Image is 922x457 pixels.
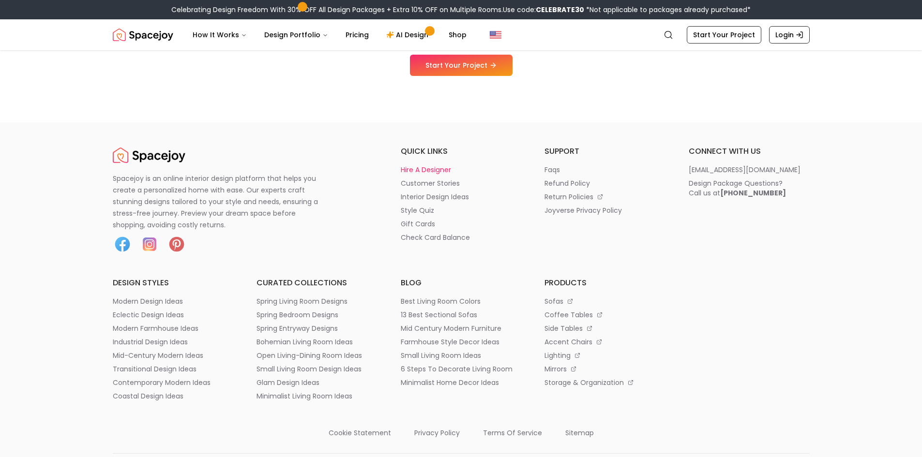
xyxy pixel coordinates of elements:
p: spring living room designs [257,296,348,306]
a: mirrors [544,364,665,374]
a: privacy policy [414,424,460,438]
button: How It Works [185,25,255,44]
a: coffee tables [544,310,665,320]
p: coffee tables [544,310,593,320]
p: 13 best sectional sofas [401,310,477,320]
a: modern design ideas [113,296,234,306]
h6: curated collections [257,277,378,289]
p: gift cards [401,219,435,229]
a: sitemap [565,424,594,438]
img: Spacejoy Logo [113,25,173,44]
p: spring bedroom designs [257,310,338,320]
p: accent chairs [544,337,592,347]
a: contemporary modern ideas [113,378,234,387]
a: modern farmhouse ideas [113,324,234,333]
p: mid century modern furniture [401,324,501,333]
a: eclectic design ideas [113,310,234,320]
a: side tables [544,324,665,333]
a: farmhouse style decor ideas [401,337,522,347]
a: faqs [544,165,665,175]
p: glam design ideas [257,378,319,387]
a: Shop [441,25,474,44]
a: interior design ideas [401,192,522,202]
p: 6 steps to decorate living room [401,364,513,374]
p: cookie statement [329,428,391,438]
p: joyverse privacy policy [544,206,622,215]
a: mid-century modern ideas [113,351,234,360]
img: Spacejoy Logo [113,146,185,165]
a: Start Your Project [687,26,761,44]
a: small living room ideas [401,351,522,360]
h6: design styles [113,277,234,289]
a: joyverse privacy policy [544,206,665,215]
a: terms of service [483,424,542,438]
a: Spacejoy [113,25,173,44]
p: style quiz [401,206,434,215]
a: return policies [544,192,665,202]
b: [PHONE_NUMBER] [720,188,786,198]
a: minimalist home decor ideas [401,378,522,387]
p: small living room design ideas [257,364,362,374]
div: Celebrating Design Freedom With 30% OFF All Design Packages + Extra 10% OFF on Multiple Rooms. [171,5,751,15]
span: Use code: [503,5,584,15]
h6: quick links [401,146,522,157]
a: customer stories [401,178,522,188]
a: 13 best sectional sofas [401,310,522,320]
a: storage & organization [544,378,665,387]
a: coastal design ideas [113,391,234,401]
p: bohemian living room ideas [257,337,353,347]
p: coastal design ideas [113,391,183,401]
img: Instagram icon [140,235,159,254]
a: glam design ideas [257,378,378,387]
p: return policies [544,192,593,202]
p: open living-dining room ideas [257,351,362,360]
nav: Global [113,19,810,50]
p: refund policy [544,178,590,188]
p: lighting [544,351,571,360]
a: mid century modern furniture [401,324,522,333]
h6: products [544,277,665,289]
span: *Not applicable to packages already purchased* [584,5,751,15]
a: sofas [544,296,665,306]
img: United States [490,29,501,41]
a: lighting [544,351,665,360]
b: CELEBRATE30 [536,5,584,15]
p: minimalist home decor ideas [401,378,499,387]
p: mirrors [544,364,567,374]
p: customer stories [401,178,460,188]
p: interior design ideas [401,192,469,202]
a: style quiz [401,206,522,215]
p: best living room colors [401,296,481,306]
p: modern design ideas [113,296,183,306]
p: small living room ideas [401,351,481,360]
h6: support [544,146,665,157]
a: 6 steps to decorate living room [401,364,522,374]
h6: blog [401,277,522,289]
p: spring entryway designs [257,324,338,333]
a: cookie statement [329,424,391,438]
p: terms of service [483,428,542,438]
p: mid-century modern ideas [113,351,203,360]
a: Spacejoy [113,146,185,165]
a: gift cards [401,219,522,229]
p: contemporary modern ideas [113,378,211,387]
a: minimalist living room ideas [257,391,378,401]
p: storage & organization [544,378,624,387]
a: check card balance [401,233,522,242]
p: side tables [544,324,583,333]
nav: Main [185,25,474,44]
p: privacy policy [414,428,460,438]
img: Facebook icon [113,235,132,254]
a: [EMAIL_ADDRESS][DOMAIN_NAME] [689,165,810,175]
p: eclectic design ideas [113,310,184,320]
p: transitional design ideas [113,364,196,374]
a: refund policy [544,178,665,188]
p: [EMAIL_ADDRESS][DOMAIN_NAME] [689,165,801,175]
a: spring entryway designs [257,324,378,333]
img: Pinterest icon [167,235,186,254]
a: Pricing [338,25,377,44]
a: hire a designer [401,165,522,175]
h6: connect with us [689,146,810,157]
a: spring living room designs [257,296,378,306]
